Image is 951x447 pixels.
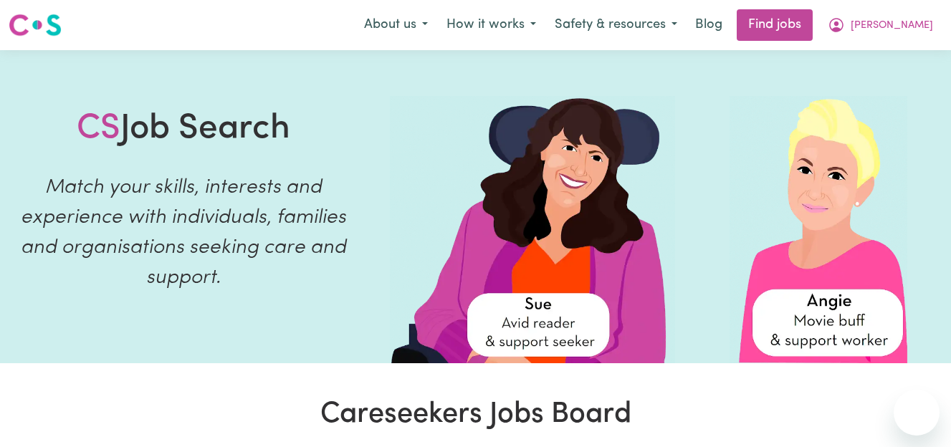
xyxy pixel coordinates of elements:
[17,173,350,293] p: Match your skills, interests and experience with individuals, families and organisations seeking ...
[437,10,545,40] button: How it works
[737,9,813,41] a: Find jobs
[687,9,731,41] a: Blog
[9,9,62,42] a: Careseekers logo
[545,10,687,40] button: Safety & resources
[851,18,933,34] span: [PERSON_NAME]
[894,390,940,436] iframe: Button to launch messaging window
[77,109,290,150] h1: Job Search
[9,12,62,38] img: Careseekers logo
[355,10,437,40] button: About us
[77,112,120,146] span: CS
[818,10,942,40] button: My Account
